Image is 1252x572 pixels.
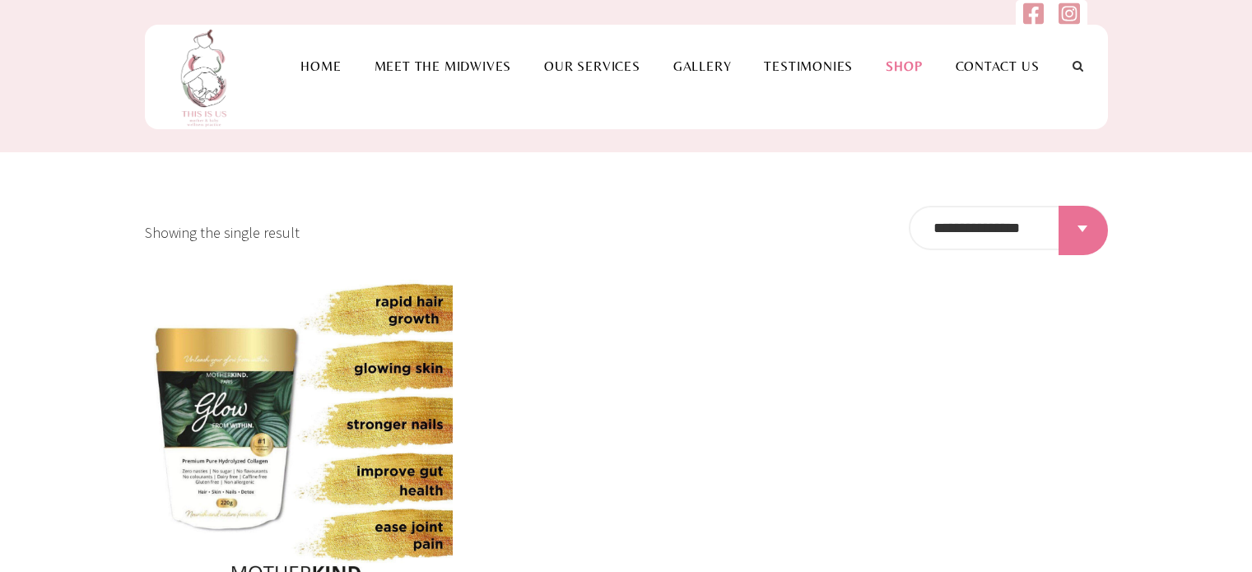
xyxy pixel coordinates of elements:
a: Home [284,58,357,74]
p: Showing the single result [145,221,300,245]
a: Shop [869,58,938,74]
a: Contact Us [939,58,1056,74]
a: Follow us on Instagram [1059,11,1079,30]
img: facebook-square.svg [1023,2,1044,26]
a: Our Services [528,58,657,74]
a: Testimonies [747,58,869,74]
a: Gallery [657,58,748,74]
select: Shop order [909,206,1108,250]
a: Meet the Midwives [358,58,528,74]
img: This is us practice [170,25,244,129]
img: instagram-square.svg [1059,2,1079,26]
